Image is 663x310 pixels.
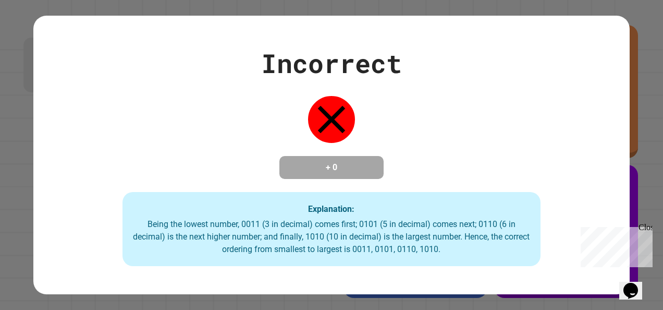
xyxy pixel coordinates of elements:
[290,161,373,174] h4: + 0
[133,218,530,256] div: Being the lowest number, 0011 (3 in decimal) comes first; 0101 (5 in decimal) comes next; 0110 (6...
[308,204,354,214] strong: Explanation:
[4,4,72,66] div: Chat with us now!Close
[261,44,402,83] div: Incorrect
[576,223,653,267] iframe: chat widget
[619,268,653,300] iframe: chat widget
